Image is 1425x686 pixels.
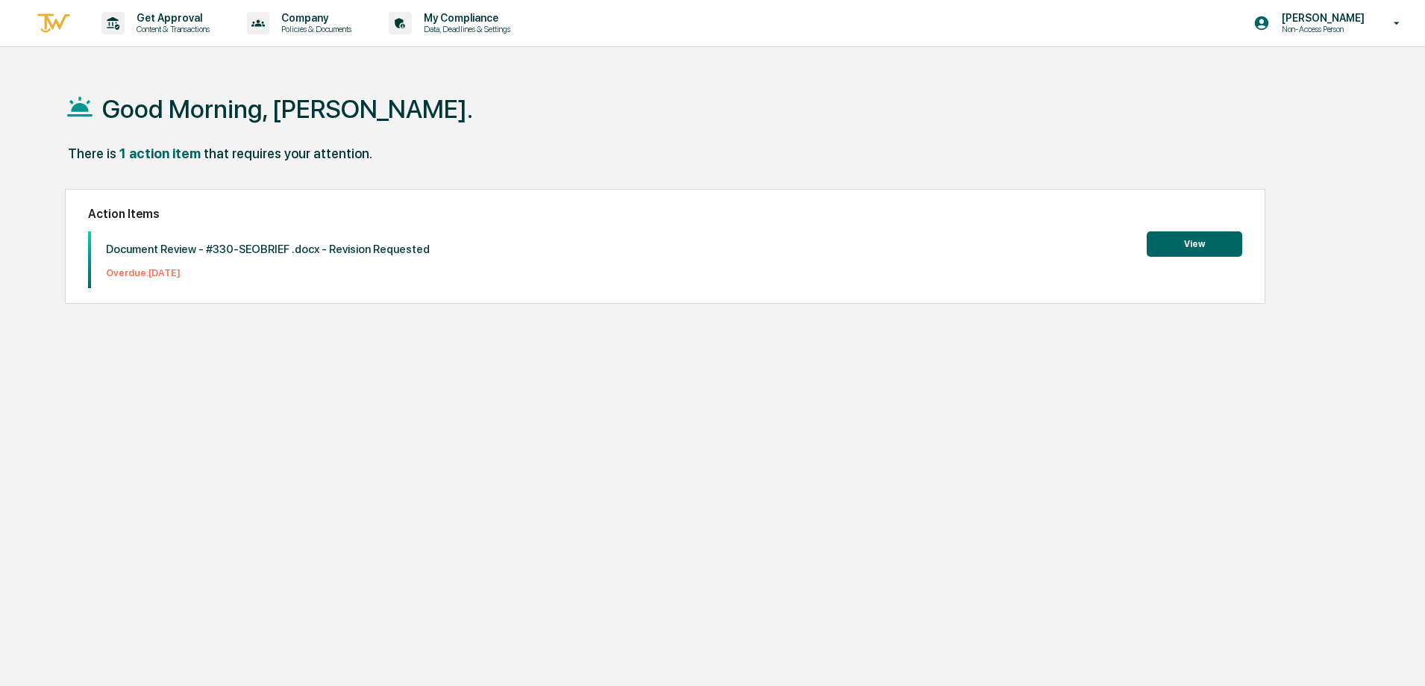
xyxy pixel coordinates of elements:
p: Get Approval [125,12,217,24]
div: that requires your attention. [204,146,372,161]
p: Policies & Documents [269,24,359,34]
div: There is [68,146,116,161]
p: Company [269,12,359,24]
a: View [1147,236,1242,250]
p: Content & Transactions [125,24,217,34]
p: Document Review - #330-SEOBRIEF .docx - Revision Requested [106,243,430,256]
p: My Compliance [412,12,518,24]
p: [PERSON_NAME] [1270,12,1372,24]
p: Overdue: [DATE] [106,267,430,278]
div: 1 action item [119,146,201,161]
h1: Good Morning, [PERSON_NAME]. [102,94,473,124]
p: Data, Deadlines & Settings [412,24,518,34]
button: View [1147,231,1242,257]
img: logo [36,11,72,36]
p: Non-Access Person [1270,24,1372,34]
h2: Action Items [88,207,1242,221]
